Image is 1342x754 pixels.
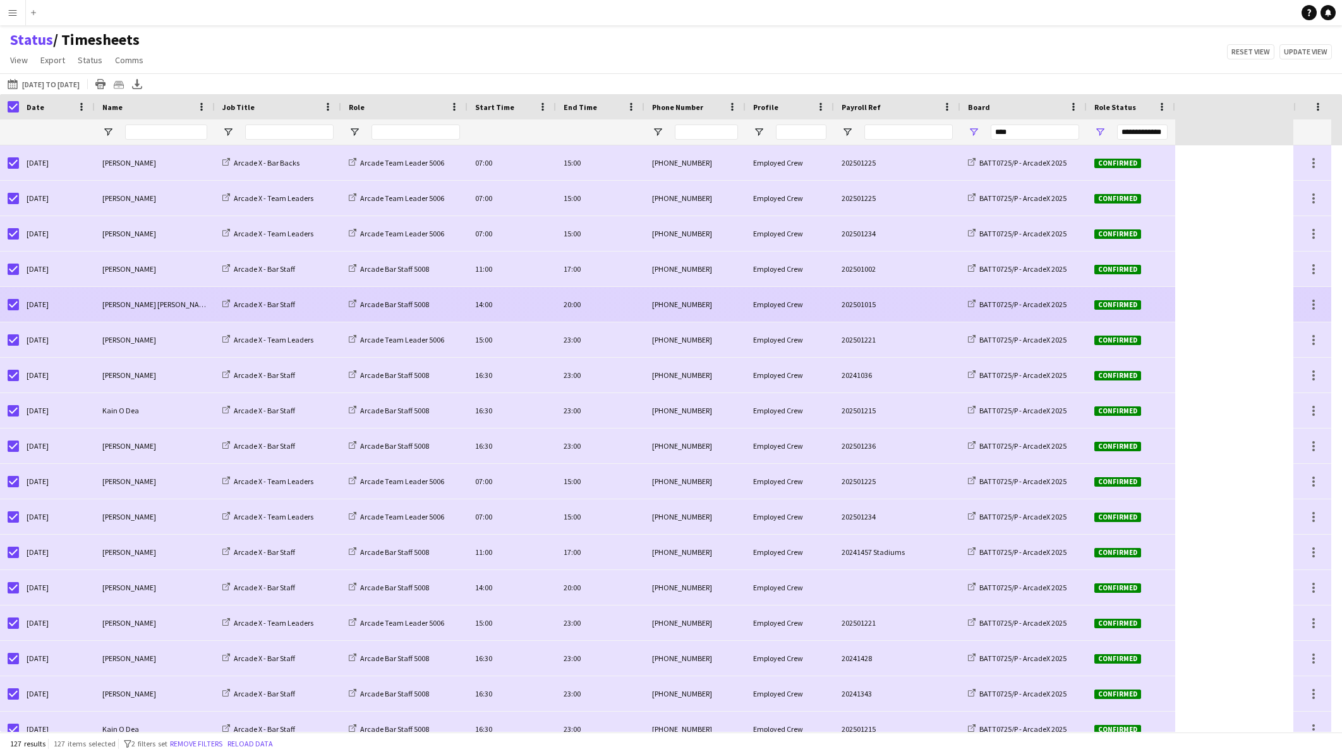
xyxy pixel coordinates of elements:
[349,689,429,698] a: Arcade Bar Staff 5008
[556,712,644,746] div: 23:00
[1094,229,1141,239] span: Confirmed
[1094,126,1106,138] button: Open Filter Menu
[349,441,429,451] a: Arcade Bar Staff 5008
[842,126,853,138] button: Open Filter Menu
[349,512,444,521] a: Arcade Team Leader 5006
[968,229,1067,238] a: BATT0725/P - ArcadeX 2025
[10,54,28,66] span: View
[746,712,834,746] div: Employed Crew
[234,300,295,309] span: Arcade X - Bar Staff
[234,583,295,592] span: Arcade X - Bar Staff
[746,535,834,569] div: Employed Crew
[842,689,872,698] span: 20241343
[5,76,82,92] button: [DATE] to [DATE]
[556,676,644,711] div: 23:00
[349,370,429,380] a: Arcade Bar Staff 5008
[234,370,295,380] span: Arcade X - Bar Staff
[644,358,746,392] div: [PHONE_NUMBER]
[968,618,1067,628] a: BATT0725/P - ArcadeX 2025
[468,287,556,322] div: 14:00
[556,145,644,180] div: 15:00
[746,252,834,286] div: Employed Crew
[968,441,1067,451] a: BATT0725/P - ArcadeX 2025
[864,125,953,140] input: Payroll Ref Filter Input
[222,512,313,521] a: Arcade X - Team Leaders
[19,464,95,499] div: [DATE]
[968,406,1067,415] a: BATT0725/P - ArcadeX 2025
[130,76,145,92] app-action-btn: Export XLSX
[468,712,556,746] div: 16:30
[1094,442,1141,451] span: Confirmed
[102,654,156,663] span: [PERSON_NAME]
[360,406,429,415] span: Arcade Bar Staff 5008
[234,193,313,203] span: Arcade X - Team Leaders
[968,654,1067,663] a: BATT0725/P - ArcadeX 2025
[234,264,295,274] span: Arcade X - Bar Staff
[776,125,826,140] input: Profile Filter Input
[968,512,1067,521] a: BATT0725/P - ArcadeX 2025
[222,547,295,557] a: Arcade X - Bar Staff
[73,52,107,68] a: Status
[234,724,295,734] span: Arcade X - Bar Staff
[979,583,1067,592] span: BATT0725/P - ArcadeX 2025
[746,216,834,251] div: Employed Crew
[102,193,156,203] span: [PERSON_NAME]
[102,618,156,628] span: [PERSON_NAME]
[222,406,295,415] a: Arcade X - Bar Staff
[19,358,95,392] div: [DATE]
[245,125,334,140] input: Job Title Filter Input
[222,335,313,344] a: Arcade X - Team Leaders
[35,52,70,68] a: Export
[991,125,1079,140] input: Board Filter Input
[222,583,295,592] a: Arcade X - Bar Staff
[1094,619,1141,628] span: Confirmed
[979,300,1067,309] span: BATT0725/P - ArcadeX 2025
[968,158,1067,167] a: BATT0725/P - ArcadeX 2025
[102,406,139,415] span: Kain O Dea
[644,216,746,251] div: [PHONE_NUMBER]
[349,618,444,628] a: Arcade Team Leader 5006
[753,102,778,112] span: Profile
[222,477,313,486] a: Arcade X - Team Leaders
[234,406,295,415] span: Arcade X - Bar Staff
[234,689,295,698] span: Arcade X - Bar Staff
[222,724,295,734] a: Arcade X - Bar Staff
[979,158,1067,167] span: BATT0725/P - ArcadeX 2025
[979,335,1067,344] span: BATT0725/P - ArcadeX 2025
[111,76,126,92] app-action-btn: Crew files as ZIP
[1279,44,1332,59] button: Update view
[556,358,644,392] div: 23:00
[360,264,429,274] span: Arcade Bar Staff 5008
[979,264,1067,274] span: BATT0725/P - ArcadeX 2025
[360,477,444,486] span: Arcade Team Leader 5006
[979,689,1067,698] span: BATT0725/P - ArcadeX 2025
[360,370,429,380] span: Arcade Bar Staff 5008
[644,605,746,640] div: [PHONE_NUMBER]
[19,322,95,357] div: [DATE]
[234,547,295,557] span: Arcade X - Bar Staff
[102,335,156,344] span: [PERSON_NAME]
[360,618,444,628] span: Arcade Team Leader 5006
[1094,194,1141,204] span: Confirmed
[222,300,295,309] a: Arcade X - Bar Staff
[968,193,1067,203] a: BATT0725/P - ArcadeX 2025
[234,618,313,628] span: Arcade X - Team Leaders
[234,229,313,238] span: Arcade X - Team Leaders
[53,30,140,49] span: Timesheets
[5,52,33,68] a: View
[1094,102,1136,112] span: Role Status
[842,370,872,380] span: 20241036
[675,125,738,140] input: Phone Number Filter Input
[556,641,644,676] div: 23:00
[746,605,834,640] div: Employed Crew
[225,737,275,751] button: Reload data
[468,605,556,640] div: 15:00
[115,54,143,66] span: Comms
[360,300,429,309] span: Arcade Bar Staff 5008
[746,181,834,216] div: Employed Crew
[842,406,876,415] span: 202501215
[842,512,876,521] span: 202501234
[102,477,156,486] span: [PERSON_NAME]
[222,689,295,698] a: Arcade X - Bar Staff
[102,126,114,138] button: Open Filter Menu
